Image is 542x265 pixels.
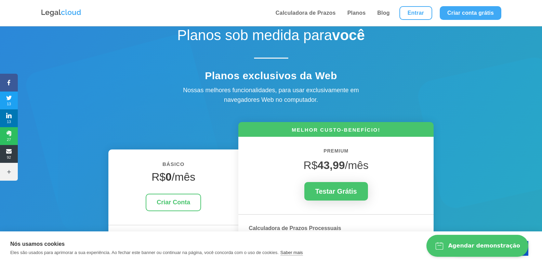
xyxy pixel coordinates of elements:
a: Criar conta grátis [440,6,501,20]
h4: R$ /mês [119,170,228,187]
h6: BÁSICO [119,160,228,172]
a: Testar Grátis [304,182,368,201]
a: Saber mais [280,250,303,255]
div: Nossas melhores funcionalidades, para usar exclusivamente em navegadores Web no computador. [169,85,374,105]
strong: 0 [166,171,172,183]
h6: MELHOR CUSTO-BENEFÍCIO! [238,126,434,137]
a: Entrar [399,6,432,20]
h6: PREMIUM [249,147,423,159]
strong: você [332,27,365,43]
img: Logo da Legalcloud [41,9,82,17]
strong: Calculadora de Prazos Processuais [249,225,341,231]
a: Criar Conta [146,194,201,211]
p: Eles são usados para aprimorar a sua experiência. Ao fechar este banner ou continuar na página, v... [10,250,279,255]
strong: Nós usamos cookies [10,241,65,247]
h1: Planos sob medida para [151,27,391,47]
h4: Planos exclusivos da Web [151,70,391,85]
strong: 43,99 [317,159,345,171]
span: R$ /mês [304,159,369,171]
